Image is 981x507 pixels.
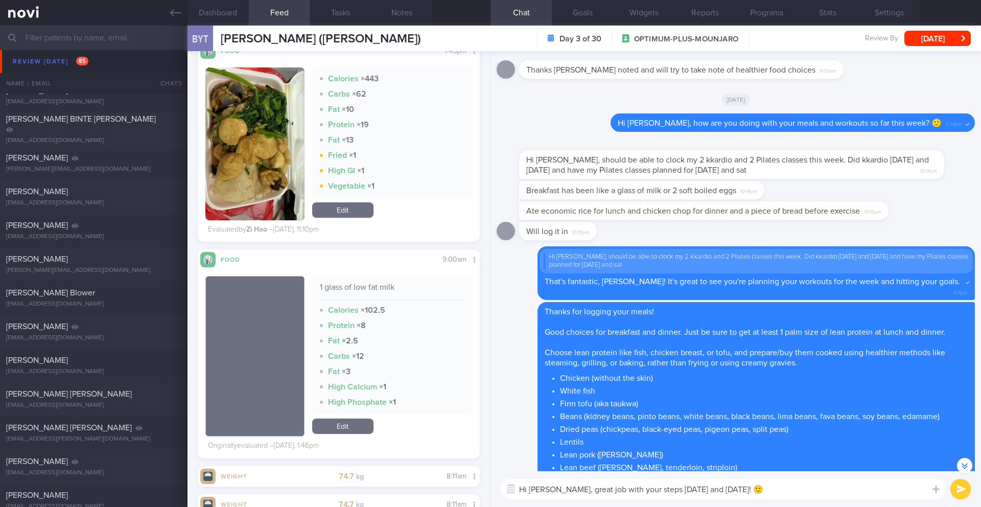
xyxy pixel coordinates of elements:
[526,207,860,215] span: Ate economic rice for lunch and chicken chop for dinner and a piece of bread before exercise
[6,469,181,477] div: [EMAIL_ADDRESS][DOMAIN_NAME]
[526,187,736,195] span: Breakfast has been like a glass of milk or 2 soft boiled eggs
[740,186,757,195] span: 10:14pm
[6,491,68,499] span: [PERSON_NAME]
[6,435,181,443] div: [EMAIL_ADDRESS][PERSON_NAME][DOMAIN_NAME]
[6,64,181,72] div: [EMAIL_ADDRESS][DOMAIN_NAME]
[6,137,181,145] div: [EMAIL_ADDRESS][DOMAIN_NAME]
[320,282,465,300] div: 1 glass of low fat milk
[6,424,132,432] span: [PERSON_NAME] [PERSON_NAME]
[6,255,68,263] span: [PERSON_NAME]
[6,301,181,308] div: [EMAIL_ADDRESS][DOMAIN_NAME]
[721,94,751,106] span: [DATE]
[312,419,373,434] a: Edit
[6,115,156,123] span: [PERSON_NAME] BINTE [PERSON_NAME]
[953,287,968,296] span: 11:11pm
[6,334,181,342] div: [EMAIL_ADDRESS][DOMAIN_NAME]
[357,321,366,330] strong: × 8
[328,383,377,391] strong: High Calcium
[946,118,963,128] span: 5:54pm
[205,276,305,436] img: 1 glass of low fat milk
[328,75,359,83] strong: Calories
[328,151,347,159] strong: Fried
[352,90,366,98] strong: × 62
[820,65,836,75] span: 9:09am
[328,182,365,190] strong: Vegetable
[328,136,340,144] strong: Fat
[560,422,968,434] li: Dried peas (chickpeas, black-eyed peas, pigeon peas, split peas)
[312,202,373,218] a: Edit
[560,409,968,422] li: Beans (kidney beans, pinto beans, white beans, black beans, lima beans, fava beans, soy beans, ed...
[634,34,738,44] span: OPTIMUM-PLUS-MOUNJARO
[216,471,256,480] div: Weight
[6,86,68,95] span: [PERSON_NAME]
[445,48,466,55] span: 1:45pm
[6,390,132,398] span: [PERSON_NAME] [PERSON_NAME]
[447,473,466,480] span: 8:11am
[545,308,654,316] span: Thanks for logging your meals!
[357,121,369,129] strong: × 19
[560,434,968,447] li: Lentils
[560,460,968,473] li: Lean beef ([PERSON_NAME], tenderloin, striploin)
[6,457,68,466] span: [PERSON_NAME]
[361,306,385,314] strong: × 102.5
[920,165,937,175] span: 10:14pm
[6,199,181,207] div: [EMAIL_ADDRESS][DOMAIN_NAME]
[442,256,466,263] span: 9:00am
[6,267,181,274] div: [PERSON_NAME][EMAIL_ADDRESS][DOMAIN_NAME]
[328,337,340,345] strong: Fat
[221,33,421,45] span: [PERSON_NAME] ([PERSON_NAME])
[342,136,354,144] strong: × 13
[342,367,351,376] strong: × 3
[328,306,359,314] strong: Calories
[246,226,267,233] strong: Zi Hao
[339,472,354,480] strong: 74.7
[6,322,68,331] span: [PERSON_NAME]
[864,206,881,216] span: 10:15pm
[6,166,181,173] div: [PERSON_NAME][EMAIL_ADDRESS][DOMAIN_NAME]
[865,34,898,43] span: Review By
[361,75,379,83] strong: × 443
[6,368,181,376] div: [EMAIL_ADDRESS][DOMAIN_NAME]
[328,105,340,113] strong: Fat
[208,225,319,235] div: Evaluated by – [DATE], 11:10pm
[356,473,364,480] small: kg
[216,255,256,263] div: Food
[560,383,968,396] li: White fish
[6,356,68,364] span: [PERSON_NAME]
[560,396,968,409] li: Firm tofu (aka taukwa)
[342,337,358,345] strong: × 2.5
[6,188,68,196] span: [PERSON_NAME]
[349,151,356,159] strong: × 1
[6,289,95,297] span: [PERSON_NAME] Blower
[328,321,355,330] strong: Protein
[526,156,929,174] span: Hi [PERSON_NAME], should be able to clock my 2 kkardio and 2 Pilates classes this week. Did kkard...
[572,226,590,236] span: 10:15pm
[185,19,216,59] div: BYT
[544,253,969,270] div: Hi [PERSON_NAME], should be able to clock my 2 kkardio and 2 Pilates classes this week. Did kkard...
[560,371,968,383] li: Chicken (without the skin)
[328,90,350,98] strong: Carbs
[367,182,375,190] strong: × 1
[328,352,350,360] strong: Carbs
[559,34,601,44] strong: Day 3 of 30
[904,31,971,46] button: [DATE]
[6,233,181,241] div: [EMAIL_ADDRESS][DOMAIN_NAME]
[328,367,340,376] strong: Fat
[545,349,945,367] span: Choose lean protein like fish, chicken breast, or tofu, and prepare/buy them cooked using healthi...
[6,53,68,61] span: [PERSON_NAME]
[328,398,387,406] strong: High Phosphate
[342,105,354,113] strong: × 10
[328,167,355,175] strong: High GI
[618,119,942,127] span: Hi [PERSON_NAME], how are you doing with your meals and workouts so far this week? 🙂
[545,278,960,286] span: That's fantastic, [PERSON_NAME]! It's great to see you're planning your workouts for the week and...
[6,221,68,229] span: [PERSON_NAME]
[526,227,568,236] span: Will log it in
[208,442,319,451] div: Originally evaluated – [DATE], 1:46pm
[379,383,386,391] strong: × 1
[6,154,68,162] span: [PERSON_NAME]
[389,398,396,406] strong: × 1
[526,66,815,74] span: Thanks [PERSON_NAME] noted and will try to take note of healthier food choices
[560,447,968,460] li: Lean pork ([PERSON_NAME])
[328,121,355,129] strong: Protein
[357,167,364,175] strong: × 1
